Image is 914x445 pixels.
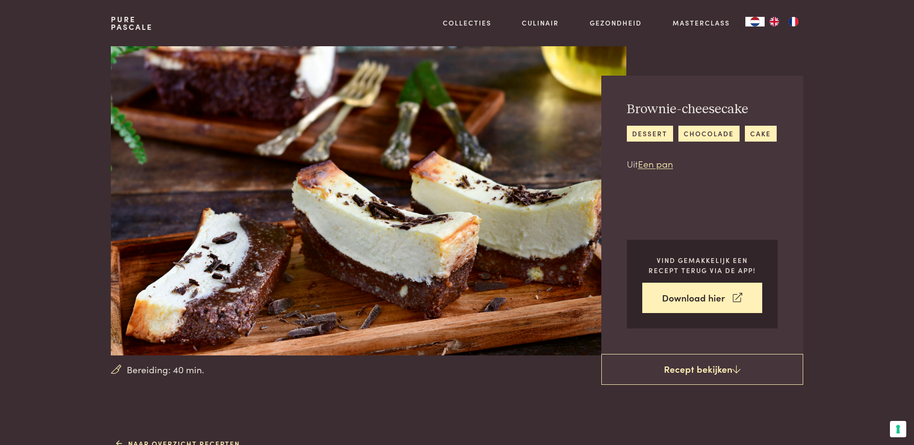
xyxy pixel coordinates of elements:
[601,354,803,385] a: Recept bekijken
[127,363,204,377] span: Bereiding: 40 min.
[745,126,777,142] a: cake
[627,157,777,171] p: Uit
[443,18,491,28] a: Collecties
[627,126,673,142] a: dessert
[642,255,762,275] p: Vind gemakkelijk een recept terug via de app!
[890,421,906,437] button: Uw voorkeuren voor toestemming voor trackingtechnologieën
[765,17,803,26] ul: Language list
[111,15,153,31] a: PurePascale
[678,126,740,142] a: chocolade
[765,17,784,26] a: EN
[642,283,762,313] a: Download hier
[638,157,673,170] a: Een pan
[745,17,765,26] div: Language
[522,18,559,28] a: Culinair
[745,17,765,26] a: NL
[590,18,642,28] a: Gezondheid
[111,46,626,355] img: Brownie-cheesecake
[627,101,777,118] h2: Brownie-cheesecake
[745,17,803,26] aside: Language selected: Nederlands
[784,17,803,26] a: FR
[673,18,730,28] a: Masterclass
